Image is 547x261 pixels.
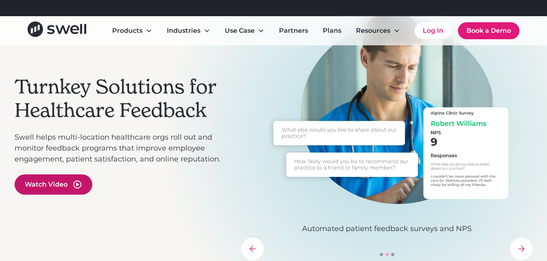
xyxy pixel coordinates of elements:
[160,23,217,39] div: Industries
[15,174,92,195] a: open lightbox
[225,26,255,36] div: Use Case
[272,23,315,39] a: Partners
[15,132,233,165] p: Swell helps multi-location healthcare orgs roll out and monitor feedback programs that improve em...
[415,23,451,39] a: Log In
[241,10,533,260] div: carousel
[241,238,264,260] div: previous slide
[391,253,394,256] div: Show slide 3 of 3
[380,253,383,256] div: Show slide 1 of 3
[458,22,519,39] a: Book a Demo
[241,223,533,234] p: Automated patient feedback surveys and NPS
[106,23,159,39] div: Products
[167,26,200,36] div: Industries
[356,26,390,36] div: Resources
[241,10,533,234] div: 2 of 3
[349,23,407,39] div: Resources
[25,180,68,189] div: Watch Video
[112,26,143,36] div: Products
[15,75,233,122] h2: Turnkey Solutions for Healthcare Feedback
[218,23,271,39] div: Use Case
[316,23,348,39] a: Plans
[409,174,547,261] iframe: Chat Widget
[28,21,86,40] a: home
[385,253,389,256] div: Show slide 2 of 3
